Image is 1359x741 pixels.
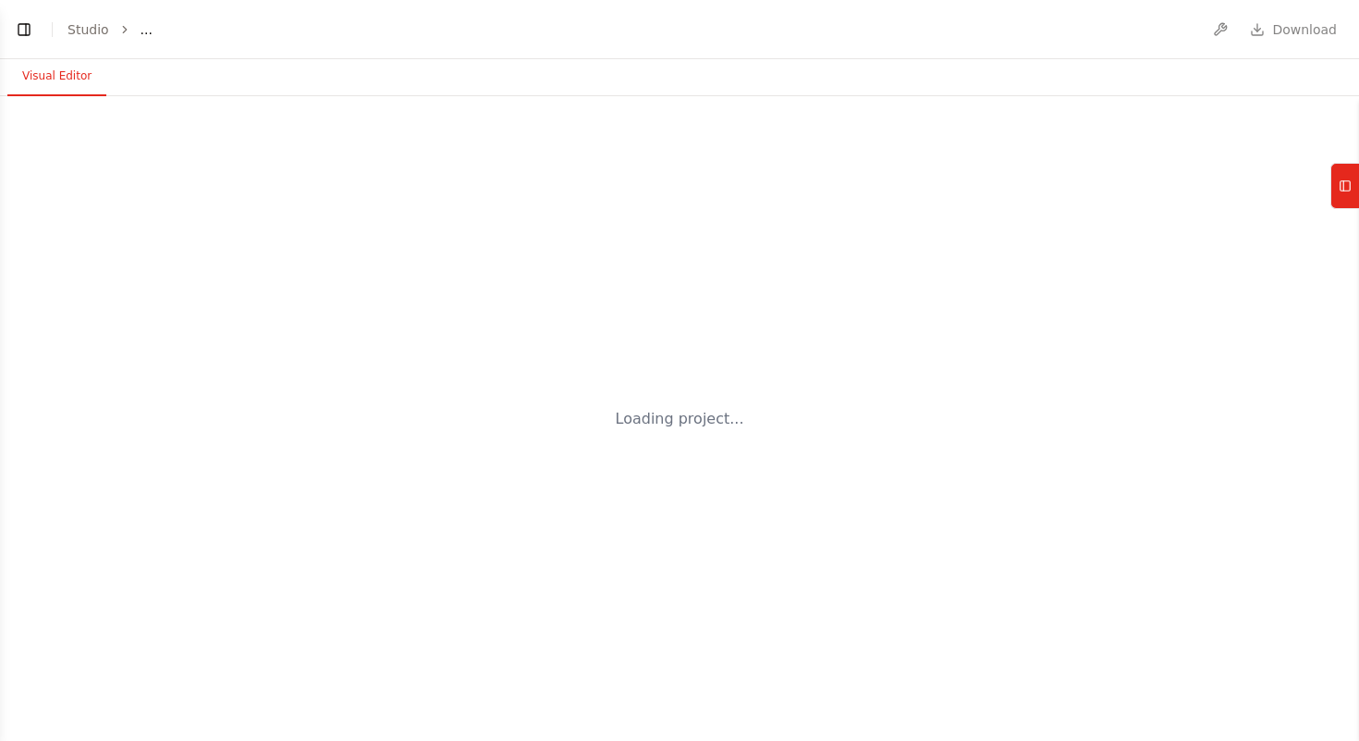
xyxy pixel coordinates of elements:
div: Loading project... [616,408,744,430]
button: Visual Editor [7,57,106,96]
nav: breadcrumb [67,20,153,39]
span: ... [141,20,153,39]
button: Show left sidebar [11,17,37,43]
a: Studio [67,22,109,37]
